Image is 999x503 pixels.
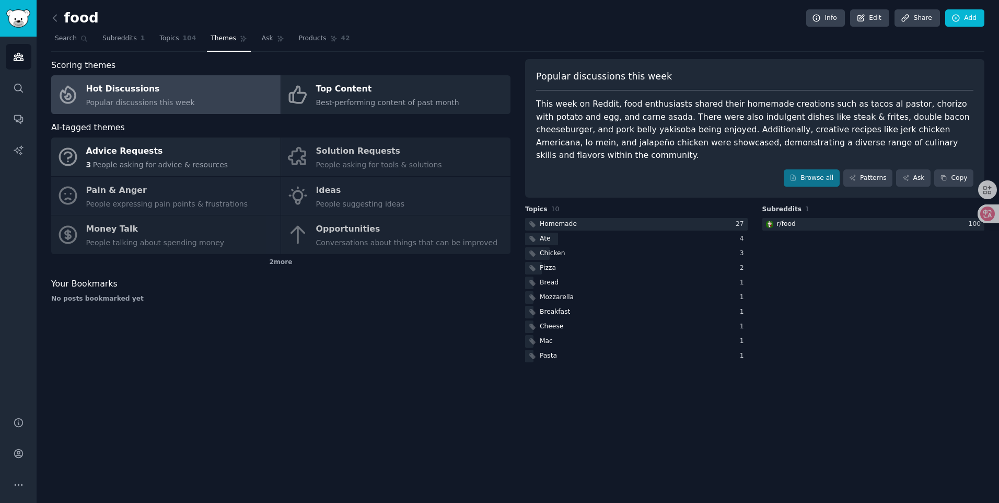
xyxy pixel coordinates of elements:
div: 3 [740,249,748,258]
a: Info [806,9,845,27]
a: Hot DiscussionsPopular discussions this week [51,75,281,114]
span: Popular discussions this week [536,70,672,83]
span: Your Bookmarks [51,278,118,291]
a: Advice Requests3People asking for advice & resources [51,138,281,176]
a: Search [51,30,91,52]
span: Topics [525,205,548,214]
a: Cheese1 [525,321,748,334]
a: Mozzarella1 [525,291,748,304]
a: Topics104 [156,30,200,52]
div: 1 [740,337,748,346]
span: 3 [86,161,91,169]
span: Popular discussions this week [86,98,195,107]
div: No posts bookmarked yet [51,294,510,304]
div: Pasta [540,351,557,361]
img: GummySearch logo [6,9,30,28]
a: Share [895,9,939,27]
h2: food [51,10,99,27]
a: Ate4 [525,233,748,246]
a: Add [945,9,984,27]
a: Edit [850,9,889,27]
span: 10 [551,205,560,213]
div: Top Content [316,81,459,98]
div: 100 [969,220,984,229]
span: Search [55,34,77,43]
div: 1 [740,293,748,302]
div: 1 [740,322,748,331]
div: 1 [740,351,748,361]
div: 27 [736,220,748,229]
span: 1 [141,34,145,43]
div: Chicken [540,249,565,258]
span: 104 [183,34,196,43]
button: Copy [934,169,973,187]
a: Ask [896,169,931,187]
a: Pasta1 [525,350,748,363]
a: Subreddits1 [99,30,148,52]
div: r/ food [777,220,796,229]
span: Subreddits [762,205,802,214]
span: Themes [211,34,236,43]
div: 1 [740,278,748,288]
div: Pizza [540,264,556,273]
span: 42 [341,34,350,43]
div: This week on Reddit, food enthusiasts shared their homemade creations such as tacos al pastor, ch... [536,98,973,162]
div: Mac [540,337,553,346]
span: Products [299,34,327,43]
a: Chicken3 [525,247,748,260]
a: Homemade27 [525,218,748,231]
a: Ask [258,30,288,52]
a: Patterns [843,169,892,187]
a: Pizza2 [525,262,748,275]
a: Breakfast1 [525,306,748,319]
a: Browse all [784,169,840,187]
span: AI-tagged themes [51,121,125,134]
div: Hot Discussions [86,81,195,98]
a: foodr/food100 [762,218,985,231]
span: People asking for advice & resources [93,161,228,169]
a: Bread1 [525,277,748,290]
span: Subreddits [102,34,137,43]
div: Mozzarella [540,293,574,302]
span: Scoring themes [51,59,115,72]
div: Breakfast [540,307,570,317]
span: 1 [805,205,809,213]
img: food [766,221,773,228]
div: Cheese [540,322,563,331]
div: Homemade [540,220,577,229]
div: Advice Requests [86,143,228,160]
div: 2 more [51,254,510,271]
div: 4 [740,234,748,244]
div: Ate [540,234,551,244]
a: Mac1 [525,335,748,348]
a: Products42 [295,30,354,52]
div: 2 [740,264,748,273]
div: 1 [740,307,748,317]
a: Themes [207,30,251,52]
span: Best-performing content of past month [316,98,459,107]
span: Ask [262,34,273,43]
a: Top ContentBest-performing content of past month [281,75,510,114]
span: Topics [159,34,179,43]
div: Bread [540,278,559,288]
